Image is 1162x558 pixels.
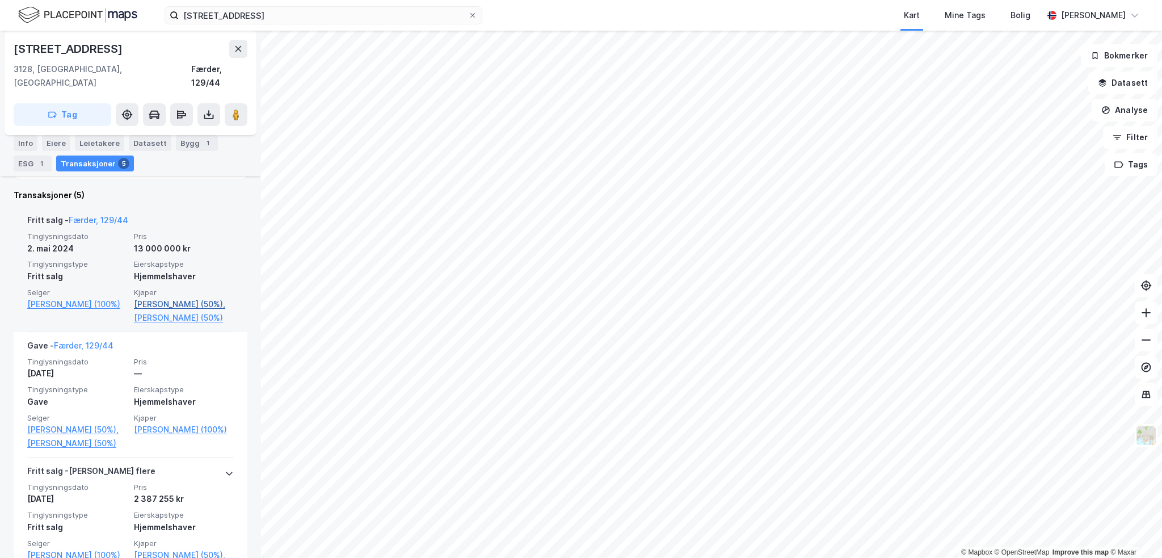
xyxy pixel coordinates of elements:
div: 2. mai 2024 [27,242,127,255]
span: Selger [27,413,127,423]
div: Mine Tags [945,9,986,22]
div: Gave [27,395,127,409]
a: Improve this map [1052,548,1109,556]
span: Pris [134,483,234,492]
iframe: Chat Widget [1105,504,1162,558]
div: Hjemmelshaver [134,521,234,534]
div: Bygg [176,135,218,151]
span: Tinglysningsdato [27,483,127,492]
a: Færder, 129/44 [54,341,113,350]
span: Kjøper [134,413,234,423]
div: [PERSON_NAME] [1061,9,1126,22]
span: Pris [134,357,234,367]
img: Z [1135,425,1157,446]
div: 13 000 000 kr [134,242,234,255]
div: Hjemmelshaver [134,270,234,283]
span: Pris [134,232,234,241]
div: Transaksjoner [56,156,134,171]
div: Datasett [129,135,171,151]
span: Selger [27,539,127,548]
div: 1 [36,158,47,169]
a: OpenStreetMap [995,548,1050,556]
span: Selger [27,288,127,297]
div: 3128, [GEOGRAPHIC_DATA], [GEOGRAPHIC_DATA] [14,62,191,90]
div: Fritt salg - [PERSON_NAME] flere [27,464,155,483]
button: Tags [1105,153,1157,176]
a: [PERSON_NAME] (100%) [134,423,234,437]
div: Kart [904,9,920,22]
button: Datasett [1088,72,1157,94]
a: [PERSON_NAME] (50%), [134,297,234,311]
div: Bolig [1011,9,1030,22]
button: Analyse [1092,99,1157,121]
button: Bokmerker [1081,44,1157,67]
div: Fritt salg [27,270,127,283]
input: Søk på adresse, matrikkel, gårdeiere, leietakere eller personer [179,7,468,24]
a: [PERSON_NAME] (50%), [27,423,127,437]
div: Kontrollprogram for chat [1105,504,1162,558]
div: Fritt salg - [27,213,128,232]
div: Hjemmelshaver [134,395,234,409]
div: Info [14,135,37,151]
a: [PERSON_NAME] (50%) [134,311,234,325]
a: Mapbox [961,548,992,556]
span: Eierskapstype [134,259,234,269]
span: Tinglysningstype [27,259,127,269]
div: Gave - [27,339,113,357]
a: Færder, 129/44 [69,215,128,225]
div: Eiere [42,135,70,151]
div: — [134,367,234,380]
div: 2 387 255 kr [134,492,234,506]
div: 5 [118,158,129,169]
span: Kjøper [134,288,234,297]
div: 1 [202,137,213,149]
span: Tinglysningsdato [27,232,127,241]
span: Tinglysningstype [27,385,127,395]
button: Tag [14,103,111,126]
div: Fritt salg [27,521,127,534]
span: Tinglysningsdato [27,357,127,367]
span: Tinglysningstype [27,510,127,520]
div: [DATE] [27,492,127,506]
div: [DATE] [27,367,127,380]
img: logo.f888ab2527a4732fd821a326f86c7f29.svg [18,5,137,25]
span: Eierskapstype [134,385,234,395]
a: [PERSON_NAME] (50%) [27,437,127,450]
span: Kjøper [134,539,234,548]
a: [PERSON_NAME] (100%) [27,297,127,311]
button: Filter [1103,126,1157,149]
div: [STREET_ADDRESS] [14,40,125,58]
span: Eierskapstype [134,510,234,520]
div: Transaksjoner (5) [14,188,247,202]
div: ESG [14,156,52,171]
div: Leietakere [75,135,124,151]
div: Færder, 129/44 [191,62,247,90]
